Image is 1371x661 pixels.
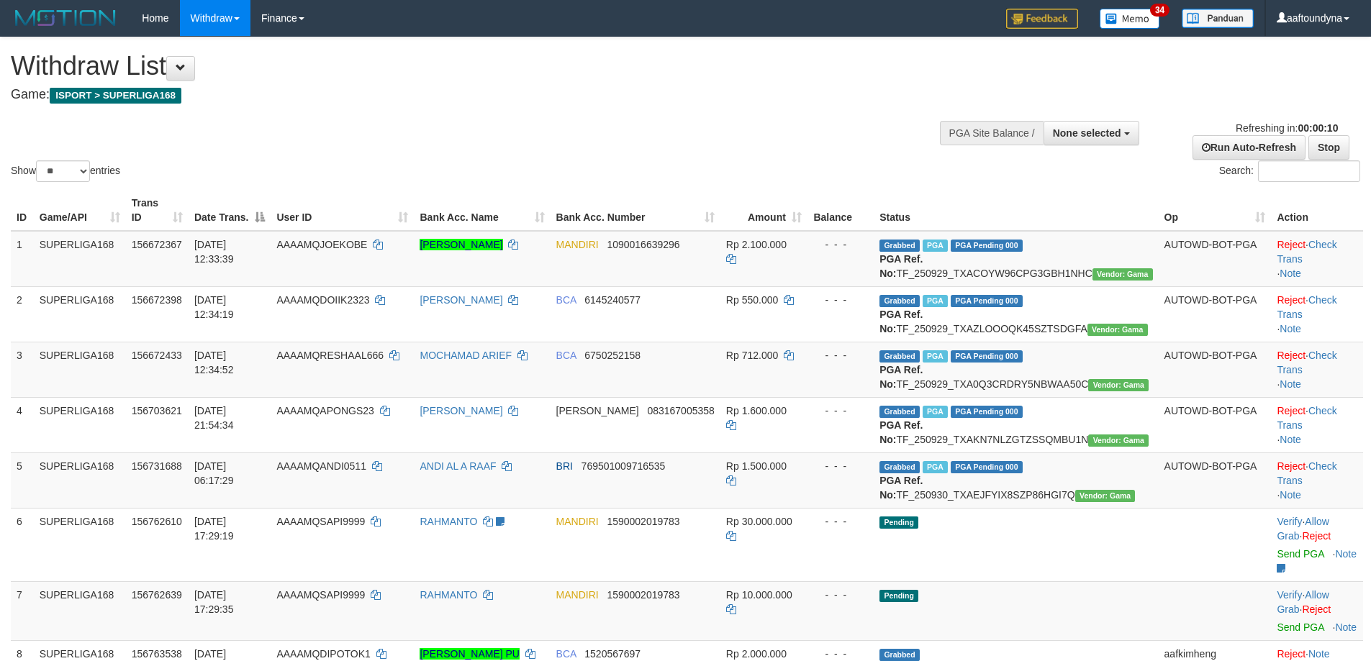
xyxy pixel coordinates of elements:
[194,589,234,615] span: [DATE] 17:29:35
[1302,530,1331,542] a: Reject
[1277,589,1302,601] a: Verify
[194,516,234,542] span: [DATE] 17:29:19
[132,405,182,416] span: 156703621
[1087,324,1148,336] span: Vendor URL: https://trx31.1velocity.biz
[1308,648,1330,660] a: Note
[556,516,599,527] span: MANDIRI
[11,397,34,452] td: 4
[874,342,1158,397] td: TF_250929_TXA0Q3CRDRY5NBWAA50C
[879,475,923,501] b: PGA Ref. No:
[813,647,868,661] div: - - -
[879,419,923,445] b: PGA Ref. No:
[1277,405,1306,416] a: Reject
[879,309,923,334] b: PGA Ref. No:
[420,350,512,361] a: MOCHAMAD ARIEF
[1044,121,1139,145] button: None selected
[11,342,34,397] td: 3
[1277,294,1306,306] a: Reject
[132,350,182,361] span: 156672433
[11,52,900,81] h1: Withdraw List
[34,190,126,231] th: Game/API: activate to sort column ascending
[584,648,641,660] span: Copy 1520567697 to clipboard
[132,294,182,306] span: 156672398
[132,460,182,472] span: 156731688
[414,190,550,231] th: Bank Acc. Name: activate to sort column ascending
[1006,9,1078,29] img: Feedback.jpg
[582,460,666,472] span: Copy 769501009716535 to clipboard
[726,460,787,472] span: Rp 1.500.000
[1277,350,1306,361] a: Reject
[879,350,920,363] span: Grabbed
[951,350,1023,363] span: PGA Pending
[132,239,182,250] span: 156672367
[879,295,920,307] span: Grabbed
[607,589,679,601] span: Copy 1590002019783 to clipboard
[879,364,923,390] b: PGA Ref. No:
[940,121,1044,145] div: PGA Site Balance /
[726,405,787,416] span: Rp 1.600.000
[1335,548,1357,560] a: Note
[34,286,126,342] td: SUPERLIGA168
[34,342,126,397] td: SUPERLIGA168
[1277,350,1336,375] a: Check Trans
[1088,434,1149,447] span: Vendor URL: https://trx31.1velocity.biz
[420,460,496,472] a: ANDI AL A RAAF
[1302,603,1331,615] a: Reject
[420,239,502,250] a: [PERSON_NAME]
[1075,490,1136,502] span: Vendor URL: https://trx31.1velocity.biz
[1159,190,1272,231] th: Op: activate to sort column ascending
[1271,190,1363,231] th: Action
[271,190,414,231] th: User ID: activate to sort column ascending
[726,648,787,660] span: Rp 2.000.000
[420,294,502,306] a: [PERSON_NAME]
[923,461,948,473] span: Marked by aafromsomean
[11,190,34,231] th: ID
[1159,452,1272,508] td: AUTOWD-BOT-PGA
[1271,508,1363,581] td: · ·
[1182,9,1254,28] img: panduan.png
[1335,621,1357,633] a: Note
[1277,589,1329,615] span: ·
[1280,489,1301,501] a: Note
[1277,621,1324,633] a: Send PGA
[1159,397,1272,452] td: AUTOWD-BOT-PGA
[813,459,868,473] div: - - -
[420,589,477,601] a: RAHMANTO
[36,160,90,182] select: Showentries
[584,350,641,361] span: Copy 6750252158 to clipboard
[923,240,948,252] span: Marked by aafsengchandara
[1308,135,1349,160] a: Stop
[607,516,679,527] span: Copy 1590002019783 to clipboard
[276,460,366,472] span: AAAAMQANDI0511
[879,516,918,529] span: Pending
[11,231,34,287] td: 1
[813,348,868,363] div: - - -
[1277,516,1329,542] a: Allow Grab
[807,190,874,231] th: Balance
[1280,434,1301,445] a: Note
[556,648,576,660] span: BCA
[1271,342,1363,397] td: · ·
[132,648,182,660] span: 156763538
[194,294,234,320] span: [DATE] 12:34:19
[551,190,720,231] th: Bank Acc. Number: activate to sort column ascending
[50,88,181,104] span: ISPORT > SUPERLIGA168
[1193,135,1306,160] a: Run Auto-Refresh
[11,7,120,29] img: MOTION_logo.png
[556,589,599,601] span: MANDIRI
[879,253,923,279] b: PGA Ref. No:
[874,286,1158,342] td: TF_250929_TXAZLOOOQK45SZTSDGFA
[194,239,234,265] span: [DATE] 12:33:39
[132,516,182,527] span: 156762610
[126,190,189,231] th: Trans ID: activate to sort column ascending
[1236,122,1338,134] span: Refreshing in:
[420,648,519,660] a: [PERSON_NAME] PU
[276,294,369,306] span: AAAAMQDOIIK2323
[1277,239,1306,250] a: Reject
[879,406,920,418] span: Grabbed
[11,452,34,508] td: 5
[276,589,365,601] span: AAAAMQSAPI9999
[647,405,714,416] span: Copy 083167005358 to clipboard
[951,406,1023,418] span: PGA Pending
[951,295,1023,307] span: PGA Pending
